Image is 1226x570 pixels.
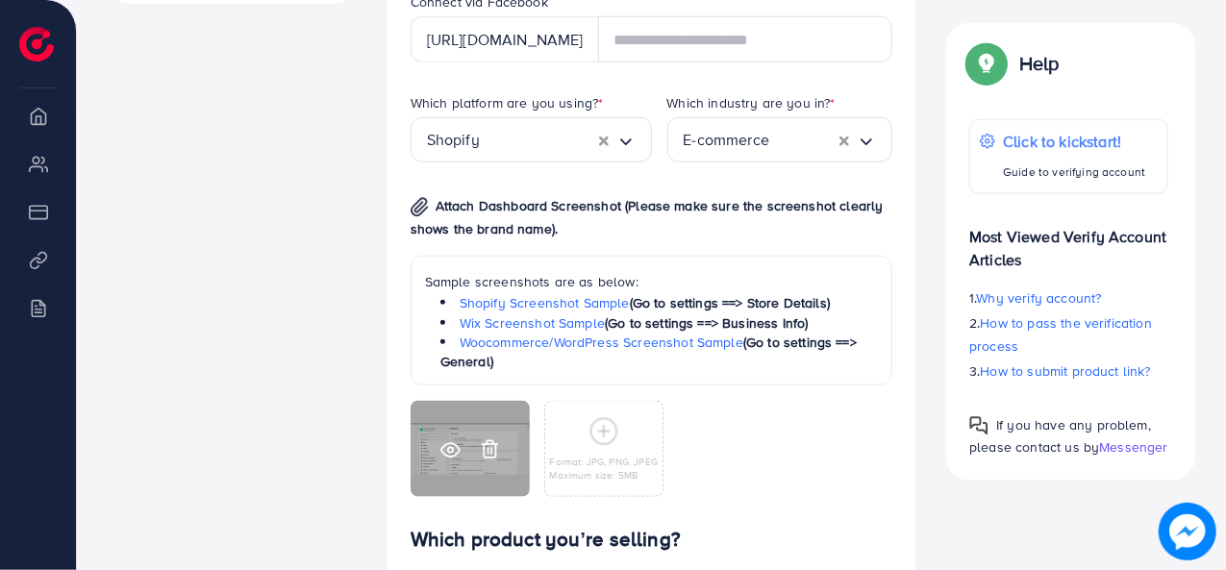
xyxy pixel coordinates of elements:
p: Sample screenshots are as below: [425,270,879,293]
a: Woocommerce/WordPress Screenshot Sample [460,333,743,352]
span: Shopify [427,125,480,155]
label: Which platform are you using? [411,93,604,112]
p: Click to kickstart! [1003,130,1145,153]
input: Search for option [480,125,599,155]
p: Format: JPG, PNG, JPEG [550,455,659,468]
span: (Go to settings ==> General) [440,333,857,371]
p: Guide to verifying account [1003,161,1145,184]
span: Why verify account? [977,288,1102,308]
p: Maximum size: 5MB [550,468,659,482]
span: If you have any problem, please contact us by [969,415,1151,457]
img: Popup guide [969,46,1004,81]
a: Wix Screenshot Sample [460,313,605,333]
span: Messenger [1099,437,1167,457]
p: 3. [969,359,1168,383]
p: 1. [969,286,1168,310]
img: logo [19,27,54,62]
img: img [411,197,429,217]
a: Shopify Screenshot Sample [460,293,630,312]
h4: Which product you’re selling? [411,528,893,552]
span: (Go to settings ==> Business Info) [605,313,808,333]
input: Search for option [769,125,839,155]
button: Clear Selected [599,129,609,151]
div: [URL][DOMAIN_NAME] [411,16,599,62]
p: Most Viewed Verify Account Articles [969,210,1168,271]
p: Help [1019,52,1060,75]
button: Clear Selected [839,129,849,151]
label: Which industry are you in? [667,93,836,112]
p: 2. [969,311,1168,358]
span: (Go to settings ==> Store Details) [630,293,830,312]
img: Popup guide [969,416,988,435]
span: How to submit product link? [981,361,1151,381]
span: E-commerce [684,125,770,155]
span: How to pass the verification process [969,313,1152,356]
div: Search for option [667,117,893,162]
div: Search for option [411,117,652,162]
img: image [1159,503,1216,560]
span: Attach Dashboard Screenshot (Please make sure the screenshot clearly shows the brand name). [411,196,884,238]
